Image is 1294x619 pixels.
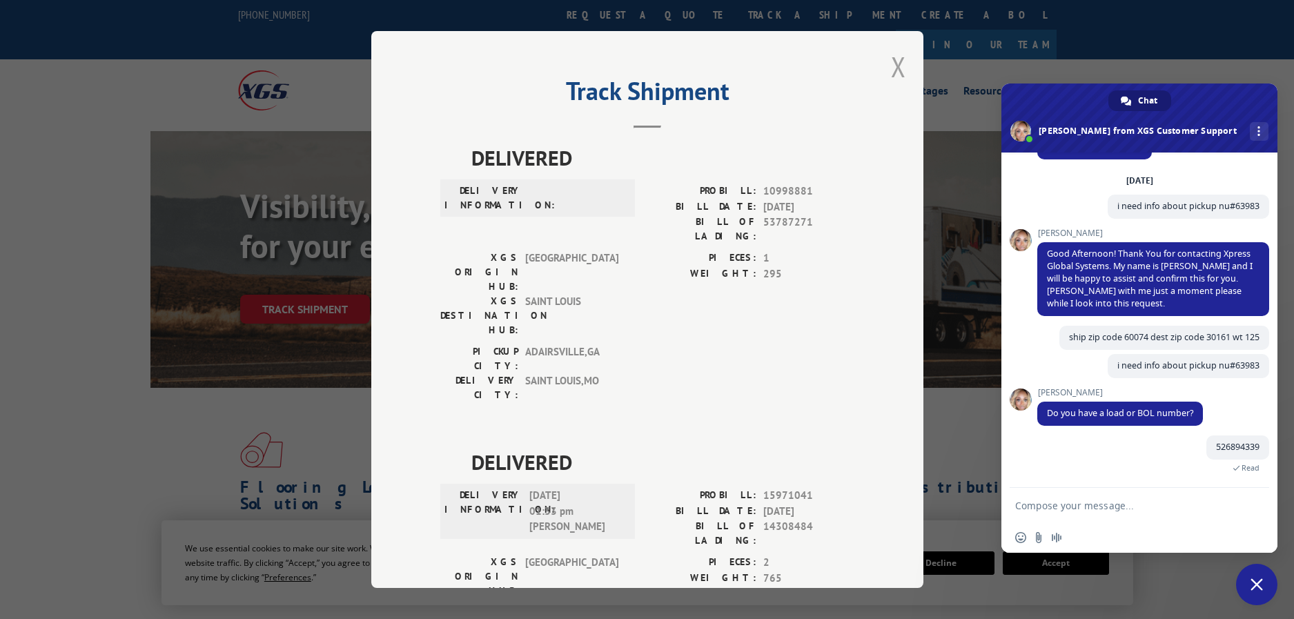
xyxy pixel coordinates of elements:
[525,250,618,294] span: [GEOGRAPHIC_DATA]
[1051,532,1062,543] span: Audio message
[444,488,522,535] label: DELIVERY INFORMATION:
[763,519,854,548] span: 14308484
[525,373,618,402] span: SAINT LOUIS , MO
[647,555,756,571] label: PIECES:
[763,503,854,519] span: [DATE]
[471,142,854,173] span: DELIVERED
[763,184,854,199] span: 10998881
[1117,200,1259,212] span: i need info about pickup nu#63983
[440,250,518,294] label: XGS ORIGIN HUB:
[1242,463,1259,473] span: Read
[647,184,756,199] label: PROBILL:
[647,266,756,282] label: WEIGHT:
[440,294,518,337] label: XGS DESTINATION HUB:
[647,519,756,548] label: BILL OF LADING:
[1126,177,1153,185] div: [DATE]
[525,344,618,373] span: ADAIRSVILLE , GA
[891,48,906,85] button: Close modal
[1108,90,1171,111] a: Chat
[1236,564,1277,605] a: Close chat
[763,266,854,282] span: 295
[1138,90,1157,111] span: Chat
[763,555,854,571] span: 2
[763,570,854,586] span: 765
[1015,532,1026,543] span: Insert an emoji
[763,250,854,266] span: 1
[763,488,854,504] span: 15971041
[647,250,756,266] label: PIECES:
[1069,331,1259,343] span: ship zip code 60074 dest zip code 30161 wt 125
[647,503,756,519] label: BILL DATE:
[763,215,854,244] span: 53787271
[647,570,756,586] label: WEIGHT:
[647,488,756,504] label: PROBILL:
[1015,488,1236,522] textarea: Compose your message...
[440,344,518,373] label: PICKUP CITY:
[1033,532,1044,543] span: Send a file
[1047,407,1193,419] span: Do you have a load or BOL number?
[444,184,522,213] label: DELIVERY INFORMATION:
[471,446,854,478] span: DELIVERED
[440,81,854,108] h2: Track Shipment
[525,555,618,598] span: [GEOGRAPHIC_DATA]
[1047,248,1253,309] span: Good Afternoon! Thank You for contacting Xpress Global Systems. My name is [PERSON_NAME] and I wi...
[1037,228,1269,238] span: [PERSON_NAME]
[1037,388,1203,397] span: [PERSON_NAME]
[525,294,618,337] span: SAINT LOUIS
[529,488,623,535] span: [DATE] 01:33 pm [PERSON_NAME]
[440,373,518,402] label: DELIVERY CITY:
[440,555,518,598] label: XGS ORIGIN HUB:
[763,199,854,215] span: [DATE]
[1117,360,1259,371] span: i need info about pickup nu#63983
[1216,441,1259,453] span: 526894339
[647,199,756,215] label: BILL DATE:
[647,215,756,244] label: BILL OF LADING:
